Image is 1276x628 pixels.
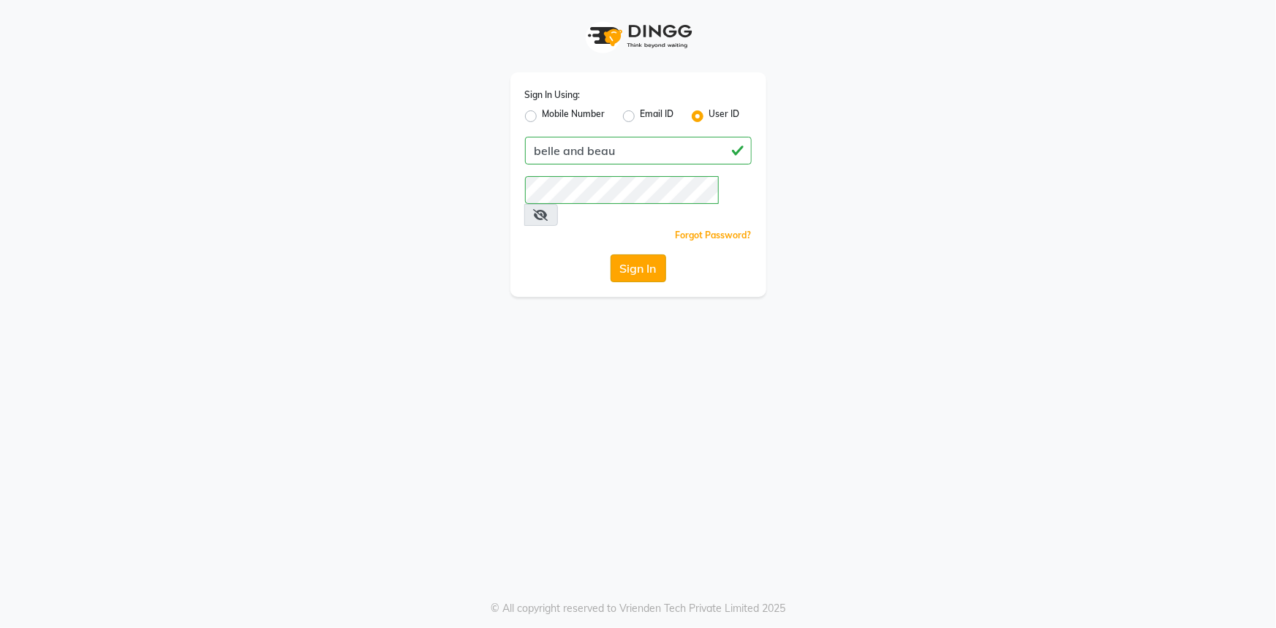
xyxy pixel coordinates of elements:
[580,15,697,58] img: logo1.svg
[709,107,740,125] label: User ID
[641,107,674,125] label: Email ID
[611,254,666,282] button: Sign In
[525,176,719,204] input: Username
[543,107,605,125] label: Mobile Number
[676,230,752,241] a: Forgot Password?
[525,137,752,164] input: Username
[525,88,581,102] label: Sign In Using:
